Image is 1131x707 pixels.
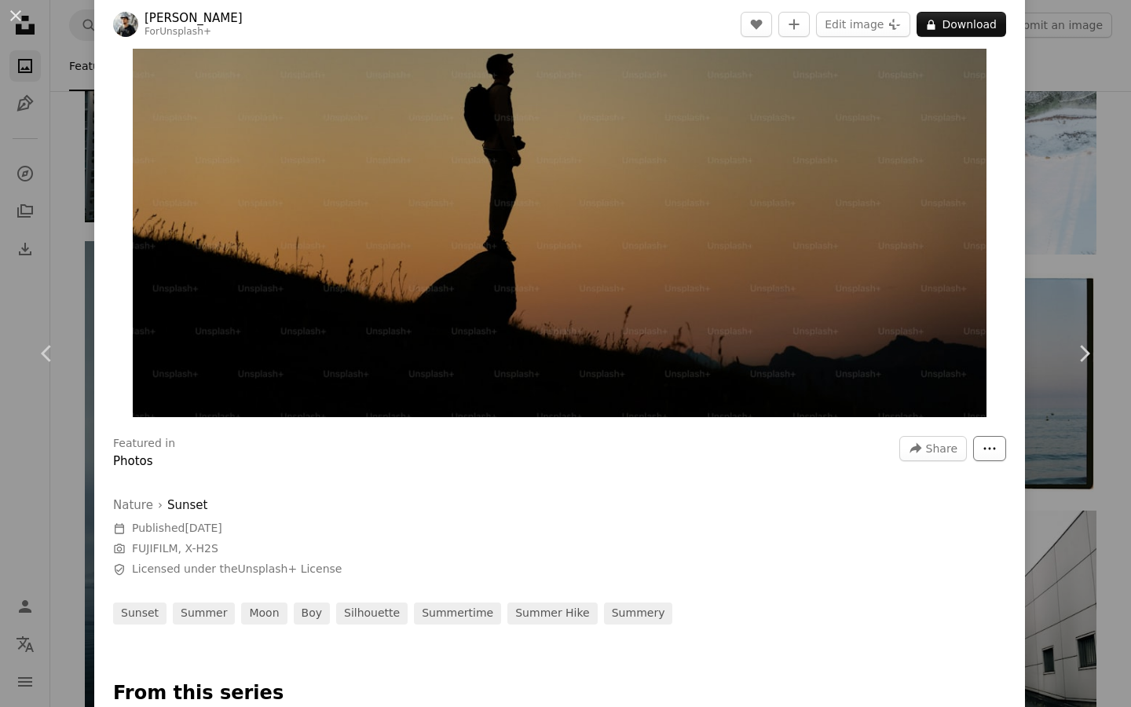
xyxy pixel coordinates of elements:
[336,603,408,625] a: silhouette
[173,603,235,625] a: summer
[507,603,598,625] a: summer hike
[185,522,221,534] time: August 25, 2025 at 12:56:37 PM GMT+2
[778,12,810,37] button: Add to Collection
[167,496,207,515] a: Sunset
[159,26,211,37] a: Unsplash+
[816,12,910,37] button: Edit image
[145,26,243,38] div: For
[238,562,342,575] a: Unsplash+ License
[973,436,1006,461] button: More Actions
[899,436,967,461] button: Share this image
[113,681,1006,706] p: From this series
[926,437,957,460] span: Share
[604,603,673,625] a: summery
[113,12,138,37] img: Go to Daniel J. Schwarz's profile
[241,603,287,625] a: moon
[113,496,153,515] a: Nature
[113,436,175,452] h3: Featured in
[741,12,772,37] button: Like
[132,522,222,534] span: Published
[917,12,1006,37] button: Download
[1037,278,1131,429] a: Next
[113,454,153,468] a: Photos
[132,562,342,577] span: Licensed under the
[145,10,243,26] a: [PERSON_NAME]
[132,541,218,557] button: FUJIFILM, X-H2S
[414,603,501,625] a: summertime
[294,603,330,625] a: boy
[113,496,584,515] div: ›
[113,603,167,625] a: sunset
